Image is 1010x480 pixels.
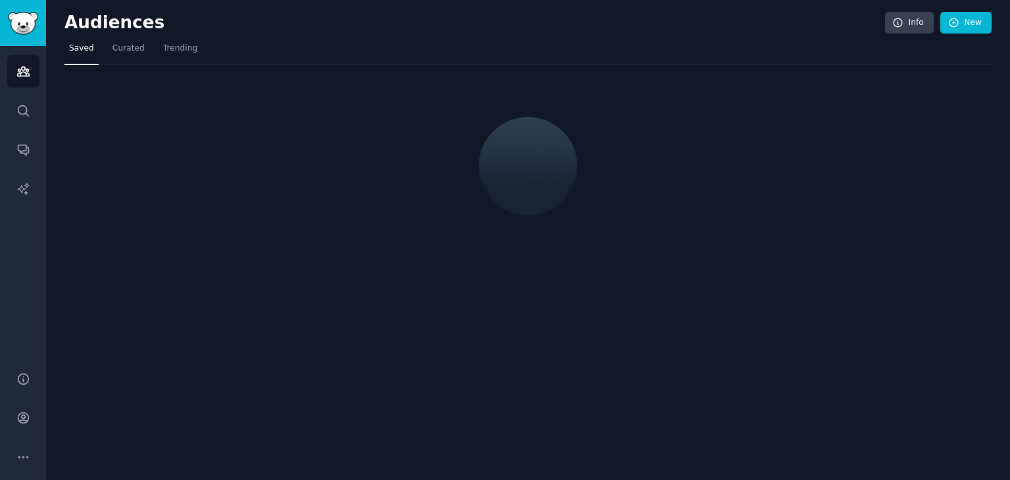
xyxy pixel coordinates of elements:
[64,12,885,34] h2: Audiences
[108,38,149,65] a: Curated
[112,43,145,55] span: Curated
[885,12,934,34] a: Info
[158,38,202,65] a: Trending
[163,43,197,55] span: Trending
[64,38,99,65] a: Saved
[8,12,38,35] img: GummySearch logo
[940,12,992,34] a: New
[69,43,94,55] span: Saved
